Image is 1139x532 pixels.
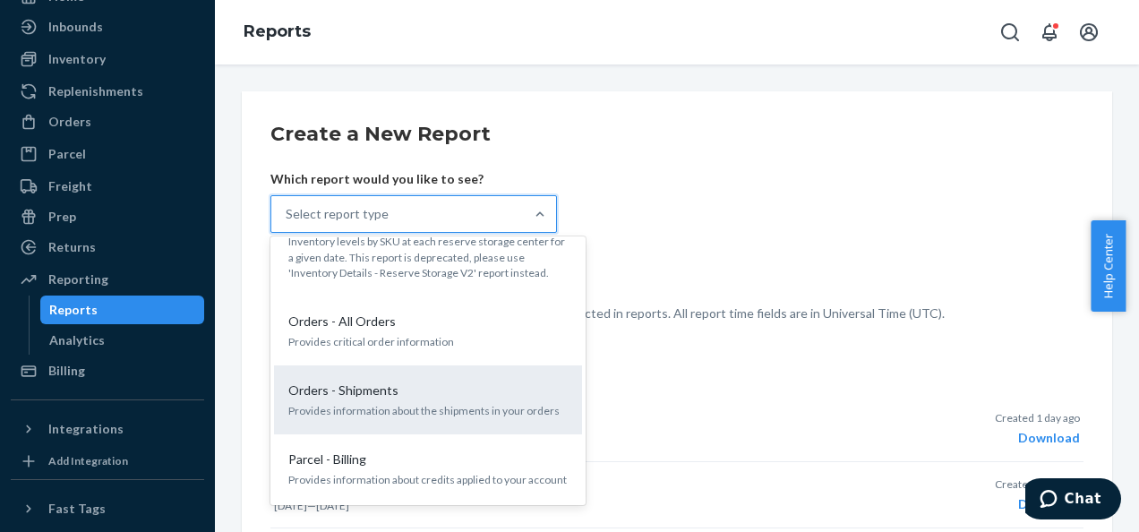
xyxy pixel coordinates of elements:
[288,472,568,487] p: Provides information about credits applied to your account
[1091,220,1126,312] button: Help Center
[48,82,143,100] div: Replenishments
[48,453,128,468] div: Add Integration
[40,326,205,355] a: Analytics
[288,234,568,279] p: Inventory levels by SKU at each reserve storage center for a given date. This report is deprecate...
[1071,14,1107,50] button: Open account menu
[48,270,108,288] div: Reporting
[48,177,92,195] div: Freight
[270,358,1083,382] h3: Reports
[11,202,204,231] a: Prep
[40,296,205,324] a: Reports
[11,265,204,294] a: Reporting
[995,495,1080,513] div: Download
[48,500,106,518] div: Fast Tags
[11,356,204,385] a: Billing
[288,334,568,349] p: Provides critical order information
[48,362,85,380] div: Billing
[288,382,398,399] p: Orders - Shipments
[11,77,204,106] a: Replenishments
[288,313,396,330] p: Orders - All Orders
[48,50,106,68] div: Inventory
[11,172,204,201] a: Freight
[48,18,103,36] div: Inbounds
[995,429,1080,447] div: Download
[229,6,325,58] ol: breadcrumbs
[270,462,1083,528] button: Orders - Shipments[DATE]—[DATE]Created 1 day agoDownload
[316,499,349,512] time: [DATE]
[11,140,204,168] a: Parcel
[992,14,1028,50] button: Open Search Box
[270,120,1083,149] h2: Create a New Report
[270,305,1083,322] p: It may take up to 2 hours for new information to be reflected in reports. All report time fields ...
[49,331,105,349] div: Analytics
[288,403,568,418] p: Provides information about the shipments in your orders
[11,233,204,262] a: Returns
[49,301,98,319] div: Reports
[288,450,366,468] p: Parcel - Billing
[11,45,204,73] a: Inventory
[274,498,806,513] p: —
[48,238,96,256] div: Returns
[244,21,311,41] a: Reports
[995,476,1080,492] p: Created 1 day ago
[274,499,307,512] time: [DATE]
[1025,478,1121,523] iframe: Opens a widget where you can chat to one of our agents
[48,145,86,163] div: Parcel
[1032,14,1067,50] button: Open notifications
[11,13,204,41] a: Inbounds
[286,205,389,223] div: Select report type
[270,396,1083,462] button: Orders - All Orders[DATE]—[DATE]Created 1 day agoDownload
[48,113,91,131] div: Orders
[11,415,204,443] button: Integrations
[11,450,204,472] a: Add Integration
[270,170,557,188] p: Which report would you like to see?
[995,410,1080,425] p: Created 1 day ago
[11,494,204,523] button: Fast Tags
[11,107,204,136] a: Orders
[48,208,76,226] div: Prep
[48,420,124,438] div: Integrations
